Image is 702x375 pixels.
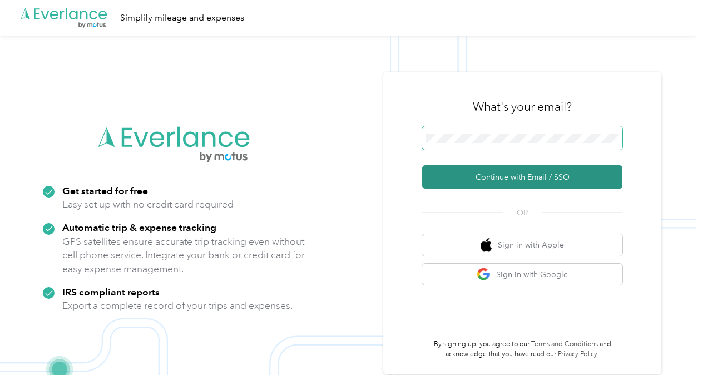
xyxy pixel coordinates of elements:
button: apple logoSign in with Apple [422,234,622,256]
h3: What's your email? [473,99,572,115]
strong: IRS compliant reports [62,286,160,298]
button: Continue with Email / SSO [422,165,622,189]
p: By signing up, you agree to our and acknowledge that you have read our . [422,339,622,359]
strong: Automatic trip & expense tracking [62,221,216,233]
span: OR [503,207,542,219]
button: google logoSign in with Google [422,264,622,285]
a: Privacy Policy [558,350,597,358]
p: Export a complete record of your trips and expenses. [62,299,293,313]
p: Easy set up with no credit card required [62,198,234,211]
img: apple logo [481,238,492,252]
a: Terms and Conditions [531,340,598,348]
strong: Get started for free [62,185,148,196]
div: Simplify mileage and expenses [120,11,244,25]
img: google logo [477,268,491,282]
p: GPS satellites ensure accurate trip tracking even without cell phone service. Integrate your bank... [62,235,305,276]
